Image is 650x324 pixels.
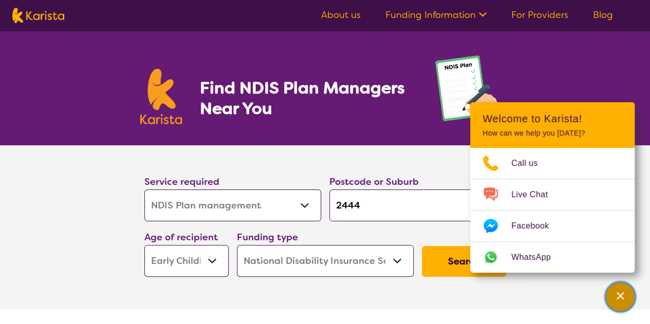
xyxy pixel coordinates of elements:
[470,102,635,273] div: Channel Menu
[140,69,182,124] img: Karista logo
[511,187,560,202] span: Live Chat
[482,129,622,138] p: How can we help you [DATE]?
[321,9,361,21] a: About us
[511,9,568,21] a: For Providers
[593,9,613,21] a: Blog
[329,189,506,221] input: Type
[511,218,561,234] span: Facebook
[144,231,218,243] label: Age of recipient
[237,231,298,243] label: Funding type
[606,282,635,311] button: Channel Menu
[144,176,219,188] label: Service required
[470,242,635,273] a: Web link opens in a new tab.
[12,8,64,23] img: Karista logo
[511,156,550,171] span: Call us
[511,250,563,265] span: WhatsApp
[329,176,419,188] label: Postcode or Suburb
[470,148,635,273] ul: Choose channel
[435,55,510,145] img: plan-management
[482,112,622,125] h2: Welcome to Karista!
[385,9,487,21] a: Funding Information
[422,246,506,277] button: Search
[199,78,414,119] h1: Find NDIS Plan Managers Near You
